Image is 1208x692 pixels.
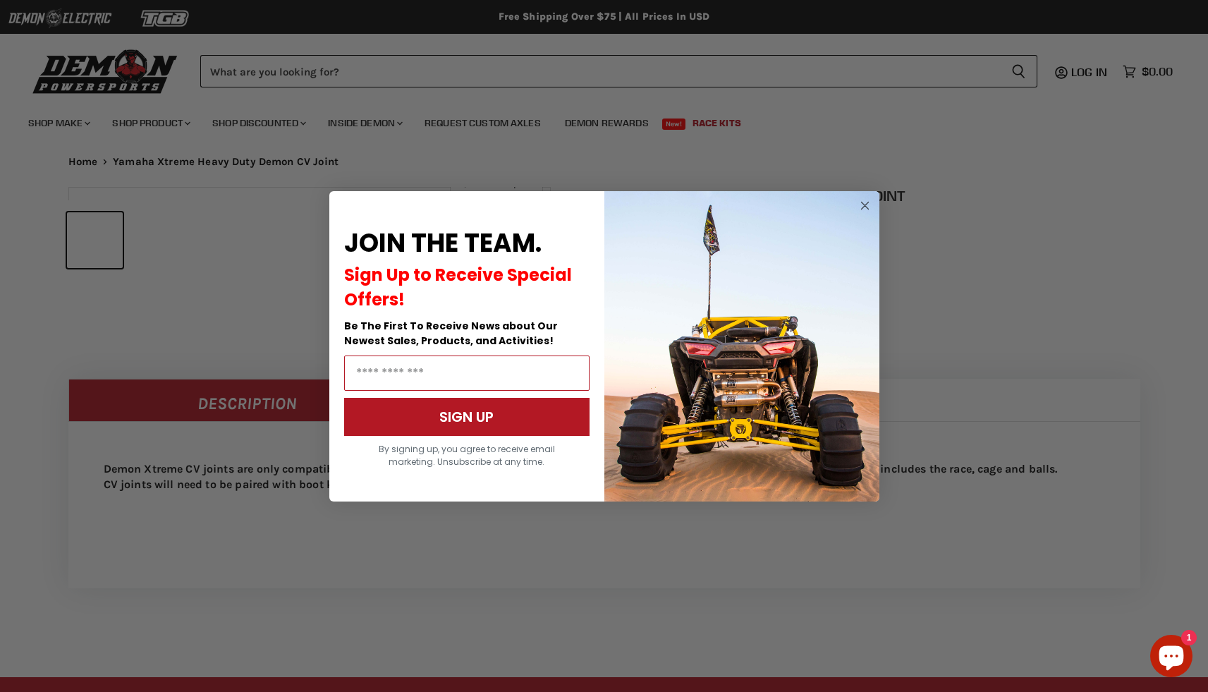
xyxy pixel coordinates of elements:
[604,191,879,502] img: a9095488-b6e7-41ba-879d-588abfab540b.jpeg
[856,197,874,214] button: Close dialog
[344,356,590,391] input: Email Address
[344,225,542,261] span: JOIN THE TEAM.
[1146,635,1197,681] inbox-online-store-chat: Shopify online store chat
[344,319,558,348] span: Be The First To Receive News about Our Newest Sales, Products, and Activities!
[379,443,555,468] span: By signing up, you agree to receive email marketing. Unsubscribe at any time.
[344,398,590,436] button: SIGN UP
[344,263,572,311] span: Sign Up to Receive Special Offers!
